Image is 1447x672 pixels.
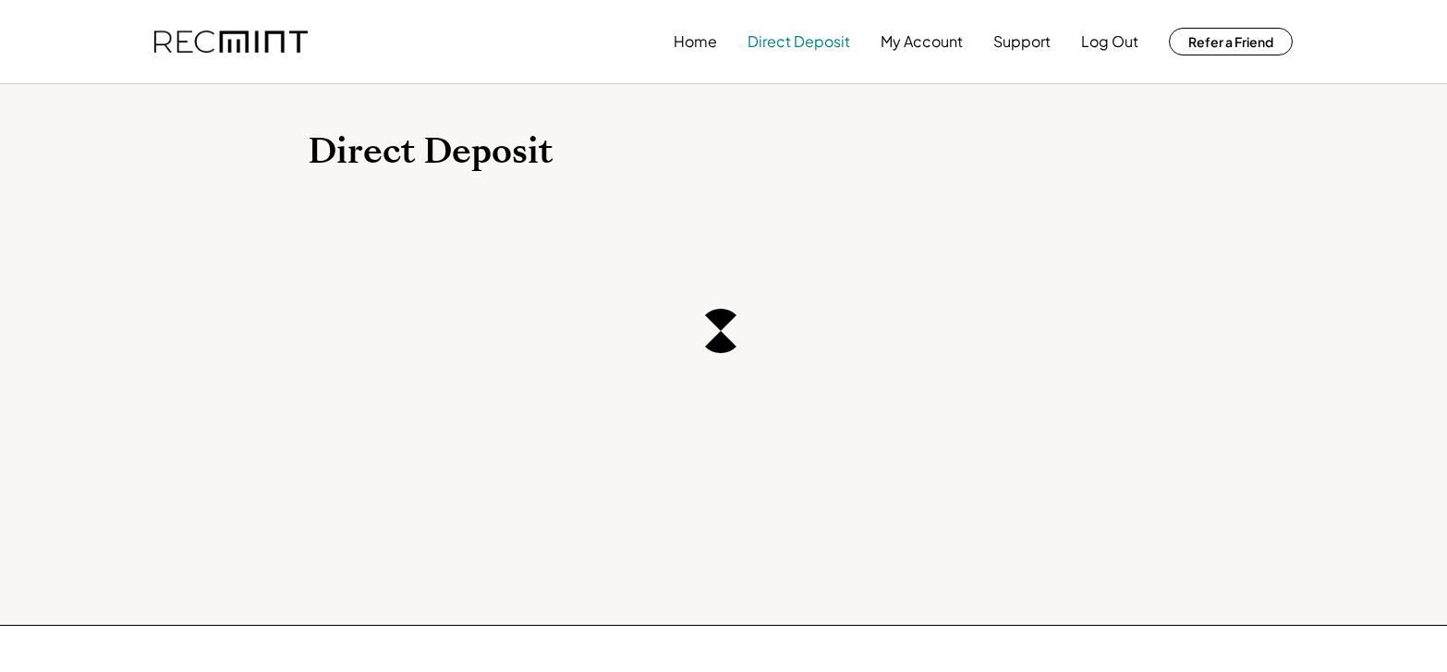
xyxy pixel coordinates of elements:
[993,23,1051,60] button: Support
[308,130,1139,174] h1: Direct Deposit
[154,31,308,54] img: recmint-logotype%403x.png
[1169,28,1293,55] button: Refer a Friend
[674,23,717,60] button: Home
[748,23,850,60] button: Direct Deposit
[881,23,963,60] button: My Account
[1081,23,1138,60] button: Log Out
